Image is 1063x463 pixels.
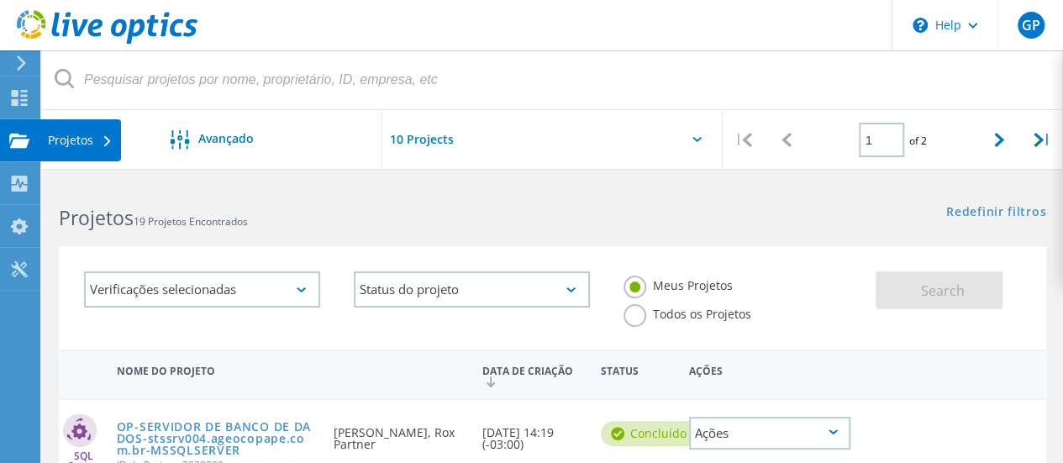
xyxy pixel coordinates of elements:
svg: \n [913,18,928,33]
div: Projetos [48,134,113,146]
span: of 2 [908,134,926,148]
a: Live Optics Dashboard [17,35,197,47]
div: Status [592,354,681,385]
span: 19 Projetos Encontrados [134,214,248,229]
span: Search [921,281,965,300]
a: OP-SERVIDOR DE BANCO DE DADOS-stssrv004.ageocopape.com.br-MSSQLSERVER [117,421,318,456]
div: | [1020,110,1063,170]
span: Avançado [198,133,254,145]
span: GP [1021,18,1039,32]
div: Data de Criação [474,354,592,396]
label: Meus Projetos [624,276,733,292]
div: Ações [689,417,850,450]
div: Ações [681,354,859,385]
div: Verificações selecionadas [84,271,320,308]
div: Nome do Projeto [108,354,326,385]
a: Redefinir filtros [946,206,1046,220]
button: Search [876,271,1002,309]
label: Todos os Projetos [624,304,751,320]
b: Projetos [59,204,134,231]
div: Status do projeto [354,271,590,308]
div: | [723,110,766,170]
div: Concluído [601,421,703,446]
